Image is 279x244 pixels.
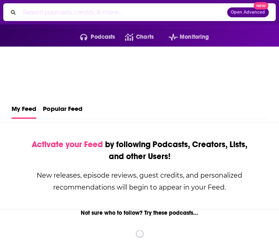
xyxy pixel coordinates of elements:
[231,10,265,14] span: Open Advanced
[253,2,268,10] span: New
[159,30,209,44] button: open menu
[91,31,115,43] span: Podcasts
[115,30,153,44] a: Charts
[43,98,82,119] a: Popular Feed
[70,30,115,44] button: open menu
[30,138,249,162] div: by following Podcasts, Creators, Lists, and other Users!
[180,31,209,43] span: Monitoring
[227,7,269,17] button: Open AdvancedNew
[32,139,103,150] span: Activate your Feed
[12,98,36,119] a: My Feed
[30,169,249,193] div: New releases, episode reviews, guest credits, and personalized recommendations will begin to appe...
[3,3,276,21] div: Search podcasts, credits, & more...
[43,99,82,117] span: Popular Feed
[12,99,36,117] span: My Feed
[19,6,227,19] input: Search podcasts, credits, & more...
[136,31,154,43] span: Charts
